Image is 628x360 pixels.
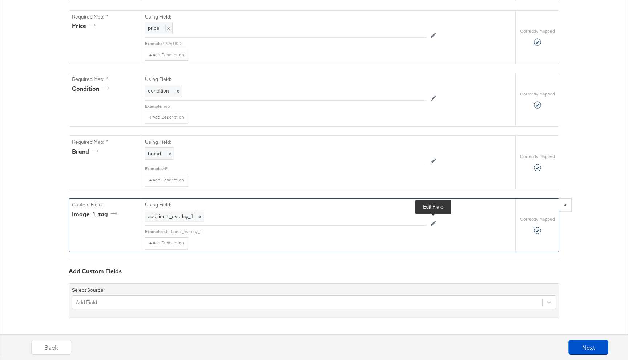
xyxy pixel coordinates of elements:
div: image_1_tag [72,210,120,218]
label: Required Map: * [72,13,139,20]
div: Add Field [76,299,97,306]
div: price [72,22,98,30]
button: + Add Description [145,237,188,249]
div: additional_overlay_1 [162,229,427,234]
label: Correctly Mapped [520,91,555,97]
span: x [167,150,171,157]
span: condition [148,87,169,94]
div: Example: [145,103,162,109]
label: Required Map: * [72,139,139,146]
div: brand [72,147,101,156]
label: Custom Field: [72,201,139,208]
label: Correctly Mapped [520,28,555,34]
div: Example: [145,166,162,172]
button: Back [31,340,71,355]
label: Required Map: * [72,76,139,83]
label: Using Field: [145,201,427,208]
button: + Add Description [145,175,188,186]
span: x [165,25,170,31]
div: Example: [145,229,162,234]
div: AE [162,166,427,172]
div: Add Custom Fields [69,267,559,275]
label: Select Source: [72,287,105,294]
label: Correctly Mapped [520,154,555,159]
label: Using Field: [145,13,427,20]
span: additional_overlay_1 [148,213,201,220]
strong: x [564,201,567,208]
span: price [148,25,160,31]
div: condition [72,85,111,93]
span: x [195,210,204,222]
div: new [162,103,427,109]
div: Example: [145,41,162,46]
label: Using Field: [145,76,427,83]
button: + Add Description [145,49,188,61]
button: Next [568,340,608,355]
div: 49.95 USD [162,41,427,46]
label: Using Field: [145,139,427,146]
button: x [559,198,572,211]
span: brand [148,150,161,157]
label: Correctly Mapped [520,216,555,222]
button: + Add Description [145,112,188,123]
span: x [175,87,179,94]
